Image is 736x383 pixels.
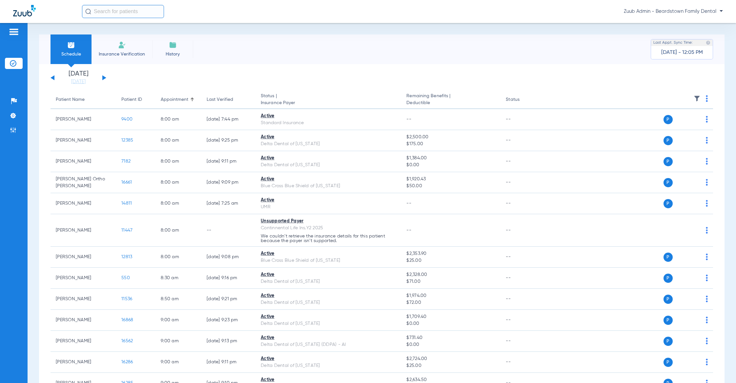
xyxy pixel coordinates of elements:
[261,355,396,362] div: Active
[201,289,256,310] td: [DATE] 9:21 PM
[207,96,250,103] div: Last Verified
[201,172,256,193] td: [DATE] 9:09 PM
[121,228,133,233] span: 11447
[664,337,673,346] span: P
[501,310,545,331] td: --
[406,141,495,147] span: $175.00
[121,255,132,259] span: 12813
[121,138,133,143] span: 12385
[155,109,201,130] td: 8:00 AM
[401,91,501,109] th: Remaining Benefits |
[51,193,116,214] td: [PERSON_NAME]
[55,51,87,57] span: Schedule
[501,193,545,214] td: --
[706,296,708,302] img: group-dot-blue.svg
[706,179,708,186] img: group-dot-blue.svg
[121,297,132,301] span: 11536
[406,271,495,278] span: $2,328.00
[406,176,495,183] span: $1,920.43
[51,109,116,130] td: [PERSON_NAME]
[406,341,495,348] span: $0.00
[56,96,111,103] div: Patient Name
[155,172,201,193] td: 8:00 AM
[56,96,85,103] div: Patient Name
[261,218,396,225] div: Unsupported Payer
[406,162,495,169] span: $0.00
[161,96,196,103] div: Appointment
[201,310,256,331] td: [DATE] 9:23 PM
[155,331,201,352] td: 9:00 AM
[9,28,19,36] img: hamburger-icon
[664,295,673,304] span: P
[406,250,495,257] span: $2,353.90
[664,316,673,325] span: P
[121,276,130,280] span: 550
[661,49,703,56] span: [DATE] - 12:05 PM
[59,71,98,85] li: [DATE]
[261,234,396,243] p: We couldn’t retrieve the insurance details for this patient because the payer isn’t supported.
[406,313,495,320] span: $1,709.40
[121,96,142,103] div: Patient ID
[406,183,495,190] span: $50.00
[261,183,396,190] div: Blue Cross Blue Shield of [US_STATE]
[201,193,256,214] td: [DATE] 7:25 AM
[501,247,545,268] td: --
[406,201,411,206] span: --
[694,95,700,102] img: filter.svg
[201,331,256,352] td: [DATE] 9:13 PM
[51,130,116,151] td: [PERSON_NAME]
[706,338,708,344] img: group-dot-blue.svg
[261,176,396,183] div: Active
[261,134,396,141] div: Active
[664,136,673,145] span: P
[706,116,708,123] img: group-dot-blue.svg
[706,158,708,165] img: group-dot-blue.svg
[96,51,147,57] span: Insurance Verification
[51,247,116,268] td: [PERSON_NAME]
[706,254,708,260] img: group-dot-blue.svg
[261,155,396,162] div: Active
[501,331,545,352] td: --
[51,151,116,172] td: [PERSON_NAME]
[67,41,75,49] img: Schedule
[155,310,201,331] td: 9:00 AM
[261,162,396,169] div: Delta Dental of [US_STATE]
[664,157,673,166] span: P
[406,362,495,369] span: $25.00
[706,359,708,365] img: group-dot-blue.svg
[155,268,201,289] td: 8:30 AM
[406,320,495,327] span: $0.00
[261,341,396,348] div: Delta Dental of [US_STATE] (DDPA) - AI
[261,292,396,299] div: Active
[261,299,396,306] div: Delta Dental of [US_STATE]
[261,362,396,369] div: Delta Dental of [US_STATE]
[85,9,91,14] img: Search Icon
[406,292,495,299] span: $1,974.00
[261,204,396,211] div: UMR
[406,134,495,141] span: $2,500.00
[121,96,150,103] div: Patient ID
[201,247,256,268] td: [DATE] 9:08 PM
[118,41,126,49] img: Manual Insurance Verification
[201,352,256,373] td: [DATE] 9:11 PM
[51,310,116,331] td: [PERSON_NAME]
[501,352,545,373] td: --
[261,334,396,341] div: Active
[261,197,396,204] div: Active
[501,91,545,109] th: Status
[261,257,396,264] div: Blue Cross Blue Shield of [US_STATE]
[261,113,396,120] div: Active
[664,253,673,262] span: P
[261,313,396,320] div: Active
[706,137,708,144] img: group-dot-blue.svg
[51,172,116,193] td: [PERSON_NAME] Ortho [PERSON_NAME]
[501,151,545,172] td: --
[51,352,116,373] td: [PERSON_NAME]
[706,227,708,234] img: group-dot-blue.svg
[501,289,545,310] td: --
[51,289,116,310] td: [PERSON_NAME]
[406,155,495,162] span: $1,384.00
[664,274,673,283] span: P
[121,360,133,364] span: 16286
[157,51,188,57] span: History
